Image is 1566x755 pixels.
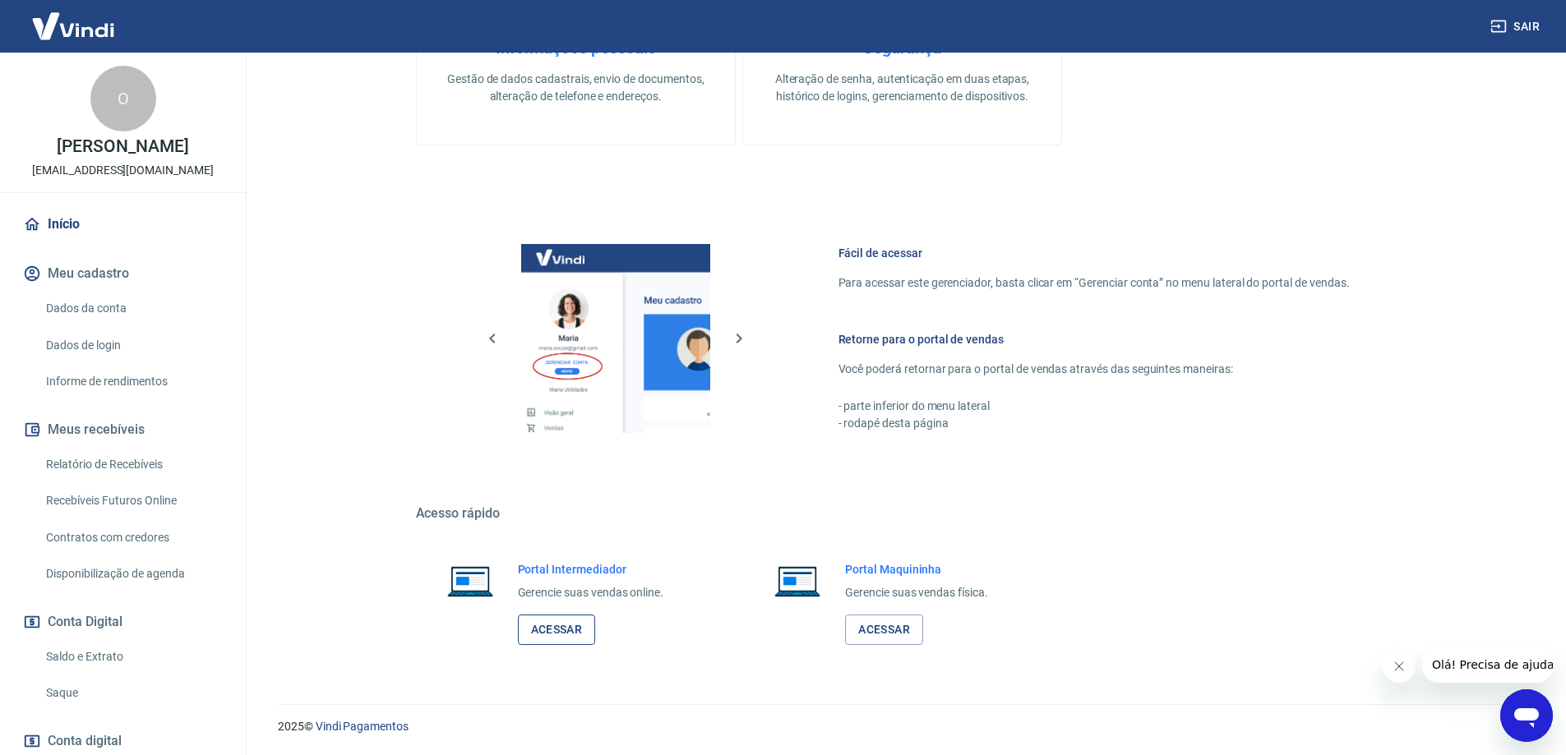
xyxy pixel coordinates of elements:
[20,256,226,292] button: Meu cadastro
[57,138,188,155] p: [PERSON_NAME]
[39,292,226,325] a: Dados da conta
[1500,689,1553,742] iframe: Botão para abrir a janela de mensagens
[39,365,226,398] a: Informe de rendimentos
[518,561,664,578] h6: Portal Intermediador
[32,162,214,179] p: [EMAIL_ADDRESS][DOMAIN_NAME]
[39,676,226,710] a: Saque
[769,71,1035,105] p: Alteração de senha, autenticação em duas etapas, histórico de logins, gerenciamento de dispositivos.
[20,206,226,242] a: Início
[278,718,1527,735] p: 2025 ©
[838,274,1350,292] p: Para acessar este gerenciador, basta clicar em “Gerenciar conta” no menu lateral do portal de ven...
[20,412,226,448] button: Meus recebíveis
[316,720,409,733] a: Vindi Pagamentos
[521,244,710,433] img: Imagem da dashboard mostrando o botão de gerenciar conta na sidebar no lado esquerdo
[10,12,138,25] span: Olá! Precisa de ajuda?
[436,561,505,601] img: Imagem de um notebook aberto
[48,730,122,753] span: Conta digital
[518,615,596,645] a: Acessar
[1383,650,1416,683] iframe: Fechar mensagem
[1422,647,1553,683] iframe: Mensagem da empresa
[39,521,226,555] a: Contratos com credores
[1487,12,1546,42] button: Sair
[845,561,988,578] h6: Portal Maquininha
[20,604,226,640] button: Conta Digital
[518,584,664,601] p: Gerencie suas vendas online.
[845,584,988,601] p: Gerencie suas vendas física.
[838,245,1350,261] h6: Fácil de acessar
[845,615,923,645] a: Acessar
[39,640,226,674] a: Saldo e Extrato
[838,331,1350,348] h6: Retorne para o portal de vendas
[763,561,832,601] img: Imagem de um notebook aberto
[443,71,709,105] p: Gestão de dados cadastrais, envio de documentos, alteração de telefone e endereços.
[416,505,1389,522] h5: Acesso rápido
[39,448,226,481] a: Relatório de Recebíveis
[838,361,1350,378] p: Você poderá retornar para o portal de vendas através das seguintes maneiras:
[39,484,226,518] a: Recebíveis Futuros Online
[90,66,156,131] div: O
[838,415,1350,432] p: - rodapé desta página
[20,1,127,51] img: Vindi
[39,329,226,362] a: Dados de login
[39,557,226,591] a: Disponibilização de agenda
[838,398,1350,415] p: - parte inferior do menu lateral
